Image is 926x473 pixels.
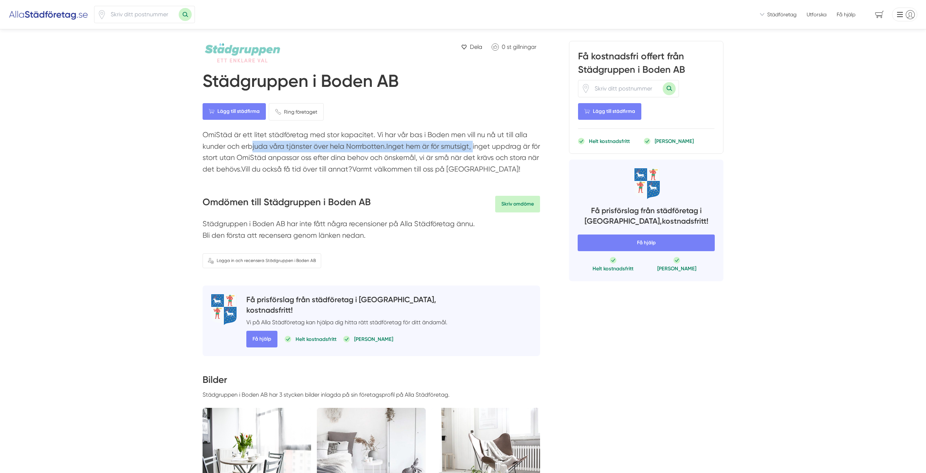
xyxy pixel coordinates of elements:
[179,8,192,21] button: Sök med postnummer
[578,103,641,120] : Lägg till städfirma
[203,103,266,120] : Lägg till städfirma
[97,10,106,19] svg: Pin / Karta
[767,11,797,18] span: Städföretag
[296,335,336,343] p: Helt kostnadsfritt
[581,84,590,93] span: Klicka för att använda din position.
[590,80,663,97] input: Skriv ditt postnummer
[589,138,630,145] p: Helt kostnadsfritt
[284,108,317,116] span: Ring företaget
[246,294,447,318] h4: Få prisförslag från städföretag i [GEOGRAPHIC_DATA], kostnadsfritt!
[507,43,536,50] span: st gillningar
[354,335,393,343] p: [PERSON_NAME]
[578,205,715,229] h4: Få prisförslag från städföretag i [GEOGRAPHIC_DATA], kostnadsfritt!
[203,41,282,65] img: Städgruppen i Boden AB logotyp
[203,129,540,178] p: OmiStäd är ett litet städföretag med stor kapacitet. Vi har vår bas i Boden men vill nu nå ut til...
[203,196,371,212] h3: Omdömen till Städgruppen i Boden AB
[655,138,694,145] p: [PERSON_NAME]
[663,82,676,95] button: Sök med postnummer
[269,103,324,121] a: Ring företaget
[246,331,277,347] span: Få hjälp
[203,373,540,390] h3: Bilder
[203,253,321,268] a: Logga in och recensera Städgruppen i Boden AB
[807,11,827,18] a: Utforska
[870,8,889,21] span: navigation-cart
[458,41,485,53] a: Dela
[657,265,696,272] p: [PERSON_NAME]
[203,71,399,94] h1: Städgruppen i Boden AB
[97,10,106,19] span: Klicka för att använda din position.
[217,257,316,264] span: Logga in och recensera Städgruppen i Boden AB
[470,42,482,51] span: Dela
[203,218,540,245] p: Städgruppen i Boden AB har inte fått några recensioner på Alla Städföretag ännu. Bli den första a...
[203,390,540,399] p: Städgruppen i Boden AB har 3 stycken bilder inlagda på sin företagsprofil på Alla Städföretag.
[495,196,540,212] a: Skriv omdöme
[578,50,714,80] h3: Få kostnadsfri offert från Städgruppen i Boden AB
[246,318,447,327] p: Vi på Alla Städföretag kan hjälpa dig hitta rätt städföretag för ditt ändamål.
[502,43,505,50] span: 0
[106,6,179,23] input: Skriv ditt postnummer
[592,265,633,272] p: Helt kostnadsfritt
[578,235,715,251] span: Få hjälp
[488,41,540,53] a: Klicka för att gilla Städgruppen i Boden AB
[9,9,88,20] img: Alla Städföretag
[837,11,855,18] span: Få hjälp
[581,84,590,93] svg: Pin / Karta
